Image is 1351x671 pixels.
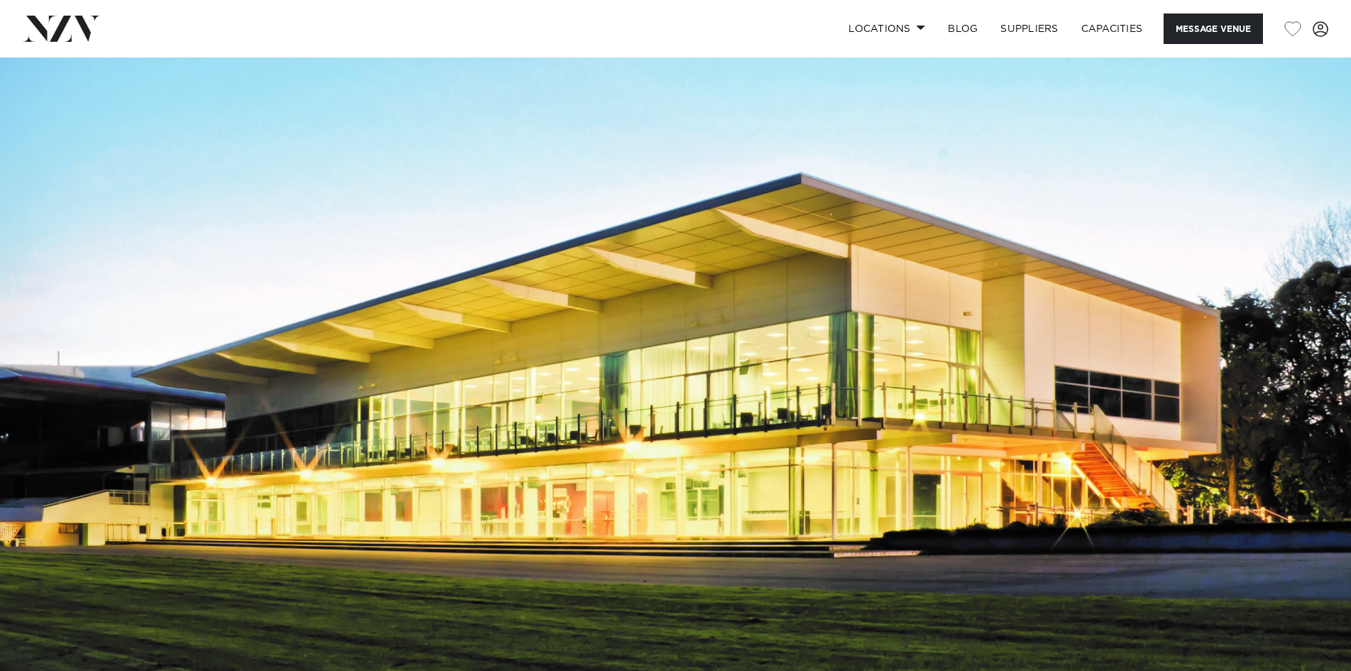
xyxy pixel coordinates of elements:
a: SUPPLIERS [989,13,1069,44]
a: Locations [837,13,936,44]
img: nzv-logo.png [23,16,100,41]
a: Capacities [1070,13,1154,44]
button: Message Venue [1164,13,1263,44]
a: BLOG [936,13,989,44]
